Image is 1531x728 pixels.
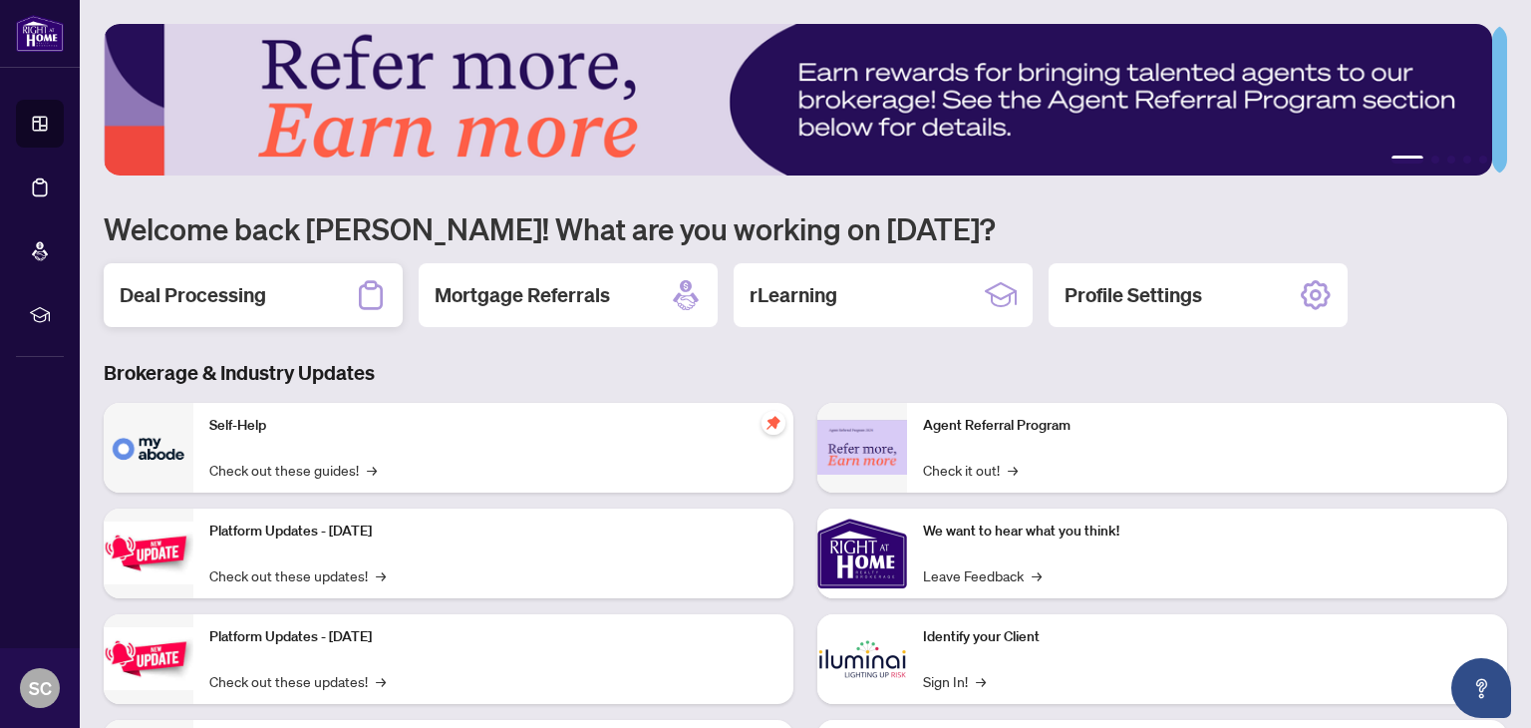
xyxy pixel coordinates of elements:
span: → [1008,459,1018,481]
a: Check out these guides!→ [209,459,377,481]
button: 2 [1431,156,1439,164]
h2: rLearning [750,281,837,309]
h2: Deal Processing [120,281,266,309]
span: → [376,564,386,586]
span: → [976,670,986,692]
span: → [367,459,377,481]
img: Self-Help [104,403,193,493]
p: Platform Updates - [DATE] [209,626,777,648]
img: Platform Updates - July 21, 2025 [104,522,193,584]
a: Check out these updates!→ [209,670,386,692]
button: Open asap [1451,658,1511,718]
a: Sign In!→ [923,670,986,692]
h2: Profile Settings [1065,281,1202,309]
p: Platform Updates - [DATE] [209,521,777,543]
img: logo [16,15,64,52]
a: Check out these updates!→ [209,564,386,586]
img: Agent Referral Program [817,420,907,475]
img: Slide 0 [104,24,1492,176]
button: 1 [1391,156,1423,164]
button: 4 [1463,156,1471,164]
p: We want to hear what you think! [923,521,1491,543]
img: We want to hear what you think! [817,509,907,598]
span: SC [29,674,52,702]
span: → [376,670,386,692]
p: Identify your Client [923,626,1491,648]
h1: Welcome back [PERSON_NAME]! What are you working on [DATE]? [104,209,1507,247]
a: Leave Feedback→ [923,564,1042,586]
h2: Mortgage Referrals [435,281,610,309]
span: → [1032,564,1042,586]
img: Platform Updates - July 8, 2025 [104,627,193,690]
a: Check it out!→ [923,459,1018,481]
img: Identify your Client [817,614,907,704]
h3: Brokerage & Industry Updates [104,359,1507,387]
span: pushpin [762,411,785,435]
p: Self-Help [209,415,777,437]
button: 5 [1479,156,1487,164]
button: 3 [1447,156,1455,164]
p: Agent Referral Program [923,415,1491,437]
